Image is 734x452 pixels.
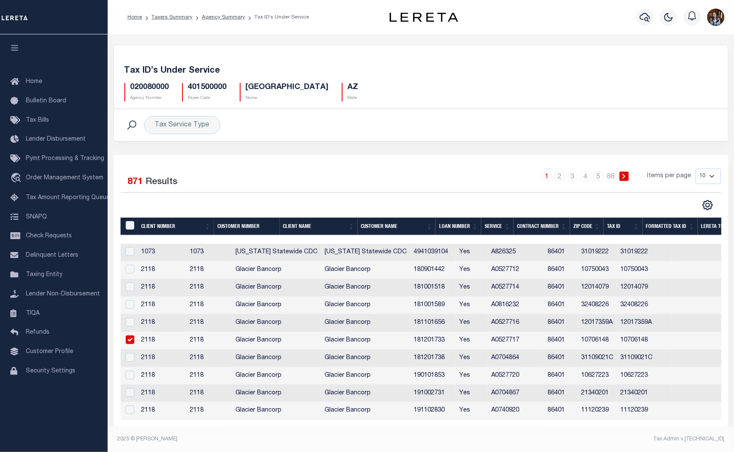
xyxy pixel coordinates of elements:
a: Agency Summary [202,15,245,20]
span: SNAPQ [26,214,47,220]
td: A0740920 [488,402,544,420]
td: 86401 [544,261,578,279]
th: Contract Number: activate to sort column ascending [514,218,570,235]
td: Glacier Bancorp [232,350,321,367]
td: 2118 [138,314,186,332]
td: 11120239 [617,402,672,420]
td: 11120239 [578,402,617,420]
td: A0704864 [488,350,544,367]
p: State [348,95,359,101]
a: Home [127,15,142,20]
td: Glacier Bancorp [321,332,410,350]
td: Yes [456,314,488,332]
img: logo-dark.svg [390,12,458,22]
td: Glacier Bancorp [321,297,410,314]
div: Tax Admin v.[TECHNICAL_ID] [427,435,725,443]
span: Customer Profile [26,349,73,355]
th: &nbsp; [121,218,138,235]
a: 88 [607,172,616,181]
td: 2118 [186,402,232,420]
td: Glacier Bancorp [321,261,410,279]
i: travel_explore [10,173,24,184]
td: 2118 [186,332,232,350]
td: [US_STATE] Statewide CDC [232,244,321,261]
td: Yes [456,297,488,314]
th: Customer Name: activate to sort column ascending [358,218,436,235]
td: A0527712 [488,261,544,279]
td: 181001589 [410,297,456,314]
p: Name [246,95,329,101]
td: 181201738 [410,350,456,367]
h5: Tax ID’s Under Service [124,66,718,76]
span: Order Management System [26,175,103,181]
td: 86401 [544,279,578,297]
td: 181101656 [410,314,456,332]
td: A0527717 [488,332,544,350]
td: 180901442 [410,261,456,279]
td: 86401 [544,367,578,385]
li: Tax ID’s Under Service [245,13,309,21]
td: 10750043 [617,261,672,279]
th: Customer Number [214,218,280,235]
td: 86401 [544,297,578,314]
td: 2118 [138,350,186,367]
td: A826325 [488,244,544,261]
td: Glacier Bancorp [232,297,321,314]
td: 10706148 [617,332,672,350]
span: Home [26,79,42,85]
td: 2118 [186,350,232,367]
a: 3 [568,172,577,181]
td: 31019222 [578,244,617,261]
td: 2118 [138,332,186,350]
div: Tax Service Type [144,116,220,134]
td: 12017359A [578,314,617,332]
td: Yes [456,402,488,420]
td: Glacier Bancorp [232,261,321,279]
td: 2118 [186,385,232,403]
td: 32408226 [578,297,617,314]
a: 2 [555,172,564,181]
td: 10750043 [578,261,617,279]
td: 1073 [186,244,232,261]
td: Yes [456,350,488,367]
td: Glacier Bancorp [232,332,321,350]
td: [US_STATE] Statewide CDC [321,244,410,261]
td: Glacier Bancorp [232,279,321,297]
td: Glacier Bancorp [321,314,410,332]
td: 12014079 [578,279,617,297]
span: Lender Non-Disbursement [26,291,100,297]
span: Check Requests [26,233,72,239]
p: Agency Number [130,95,169,101]
span: Tax Bills [26,117,49,123]
label: Results [146,175,178,189]
td: 10706148 [578,332,617,350]
span: Taxing Entity [26,272,62,278]
span: TIQA [26,310,40,316]
td: 31109021C [578,350,617,367]
div: 2025 © [PERSON_NAME]. [111,435,421,443]
th: Loan Number: activate to sort column ascending [436,218,481,235]
td: Glacier Bancorp [232,367,321,385]
th: Client Number: activate to sort column ascending [138,218,214,235]
a: Taxers Summary [152,15,192,20]
td: 2118 [138,279,186,297]
span: Pymt Processing & Tracking [26,156,104,162]
td: A0816232 [488,297,544,314]
td: A0527716 [488,314,544,332]
td: 181001518 [410,279,456,297]
td: Yes [456,279,488,297]
td: 2118 [138,261,186,279]
td: 31019222 [617,244,672,261]
td: 21340201 [617,385,672,403]
th: Zip Code: activate to sort column ascending [570,218,604,235]
td: A0527720 [488,367,544,385]
td: 86401 [544,350,578,367]
td: 2118 [186,279,232,297]
td: Yes [456,244,488,261]
th: Client Name: activate to sort column ascending [280,218,358,235]
td: Glacier Bancorp [321,279,410,297]
td: Yes [456,332,488,350]
td: 10627223 [617,367,672,385]
td: 181201733 [410,332,456,350]
p: Payee Code [188,95,227,101]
